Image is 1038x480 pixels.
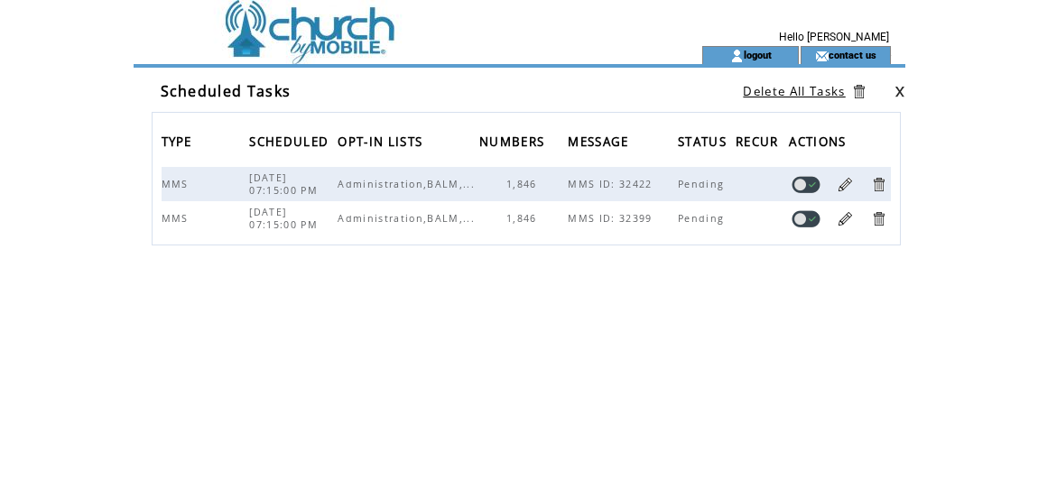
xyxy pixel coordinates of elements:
span: TYPE [162,129,197,159]
img: contact_us_icon.gif [815,49,829,63]
a: Edit Task [837,176,854,193]
span: MMS [162,178,193,190]
span: Pending [678,178,728,190]
img: account_icon.gif [730,49,744,63]
span: Hello [PERSON_NAME] [779,31,889,43]
a: RECUR [736,135,783,146]
span: Administration,BALM,... [338,212,479,225]
a: Disable task [792,210,820,227]
span: ACTIONS [789,129,850,159]
a: Delete All Tasks [743,83,845,99]
a: NUMBERS [479,135,549,146]
a: Delete Task [870,210,887,227]
span: Scheduled Tasks [161,81,292,101]
a: STATUS [678,135,731,146]
span: [DATE] 07:15:00 PM [249,206,322,231]
a: TYPE [162,135,197,146]
span: Pending [678,212,728,225]
a: contact us [829,49,876,60]
span: 1,846 [506,212,542,225]
span: STATUS [678,129,731,159]
a: Delete Task [870,176,887,193]
span: Administration,BALM,... [338,178,479,190]
span: 1,846 [506,178,542,190]
a: Edit Task [837,210,854,227]
span: MMS [162,212,193,225]
span: NUMBERS [479,129,549,159]
span: [DATE] 07:15:00 PM [249,171,322,197]
span: SCHEDULED [249,129,333,159]
span: MMS ID: 32399 [568,212,656,225]
span: RECUR [736,129,783,159]
span: MESSAGE [568,129,633,159]
a: Disable task [792,176,820,193]
a: logout [744,49,772,60]
a: MESSAGE [568,135,633,146]
span: OPT-IN LISTS [338,129,427,159]
a: OPT-IN LISTS [338,135,427,146]
span: MMS ID: 32422 [568,178,656,190]
a: SCHEDULED [249,135,333,146]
